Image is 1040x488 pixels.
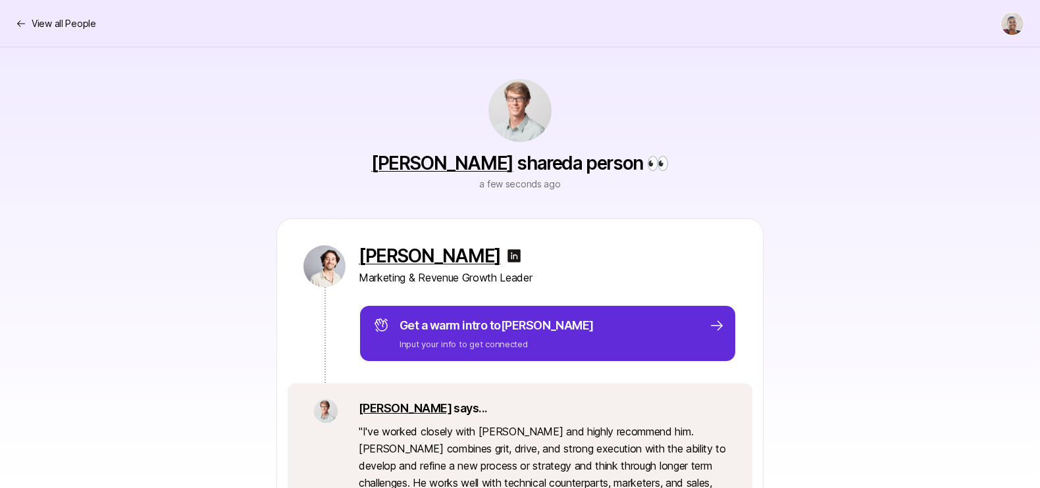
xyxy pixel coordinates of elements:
img: Janelle Bradley [1001,12,1024,35]
p: View all People [32,16,96,32]
p: Input your info to get connected [400,337,594,351]
img: linkedin-logo [506,248,522,264]
a: [PERSON_NAME] [359,245,501,266]
img: eaf400a9_754c_4e56_acc7_78e7ec397112.jpg [303,245,346,287]
p: says... [359,399,726,418]
p: Get a warm intro [400,316,594,335]
a: [PERSON_NAME] [359,401,452,415]
img: a24d8b60_38b7_44bc_9459_9cd861be1c31.jfif [488,79,552,142]
p: shared a person 👀 [371,153,669,174]
p: a few seconds ago [479,176,560,192]
img: a24d8b60_38b7_44bc_9459_9cd861be1c31.jfif [314,399,338,423]
p: Marketing & Revenue Growth Leader [359,269,737,286]
button: Janelle Bradley [1001,12,1024,36]
span: to [PERSON_NAME] [490,318,594,332]
a: [PERSON_NAME] [371,152,513,174]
